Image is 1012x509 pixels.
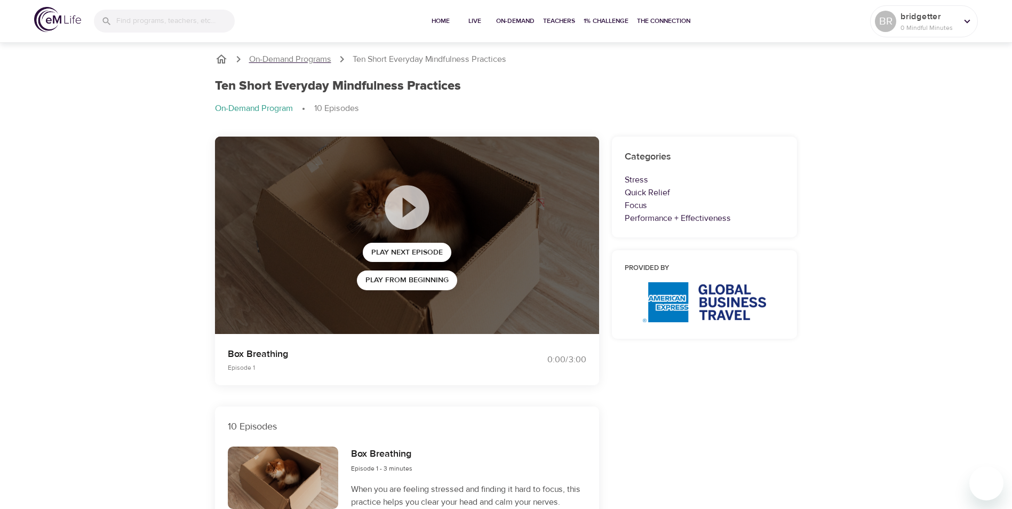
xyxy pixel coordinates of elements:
p: bridgetter [901,10,957,23]
p: When you are feeling stressed and finding it hard to focus, this practice helps you clear your he... [351,483,586,508]
h1: Ten Short Everyday Mindfulness Practices [215,78,461,94]
p: Focus [625,199,785,212]
p: Ten Short Everyday Mindfulness Practices [353,53,506,66]
p: Performance + Effectiveness [625,212,785,225]
span: Live [462,15,488,27]
iframe: Button to launch messaging window [969,466,1003,500]
input: Find programs, teachers, etc... [116,10,235,33]
span: Teachers [543,15,575,27]
p: 0 Mindful Minutes [901,23,957,33]
p: 10 Episodes [228,419,586,434]
nav: breadcrumb [215,102,798,115]
a: On-Demand Programs [249,53,331,66]
h6: Provided by [625,263,785,274]
div: BR [875,11,896,32]
img: AmEx%20GBT%20logo.png [643,282,766,322]
span: 1% Challenge [584,15,628,27]
button: Play from beginning [357,271,457,290]
p: On-Demand Program [215,102,293,115]
span: Play Next Episode [371,246,443,259]
span: Play from beginning [365,274,449,287]
p: Box Breathing [228,347,493,361]
div: 0:00 / 3:00 [506,354,586,366]
nav: breadcrumb [215,53,798,66]
span: On-Demand [496,15,535,27]
p: Quick Relief [625,186,785,199]
p: Episode 1 [228,363,493,372]
button: Play Next Episode [363,243,451,263]
h6: Categories [625,149,785,165]
span: The Connection [637,15,690,27]
span: Home [428,15,453,27]
p: Stress [625,173,785,186]
img: logo [34,7,81,32]
p: 10 Episodes [314,102,359,115]
span: Episode 1 - 3 minutes [351,464,412,473]
h6: Box Breathing [351,447,412,462]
